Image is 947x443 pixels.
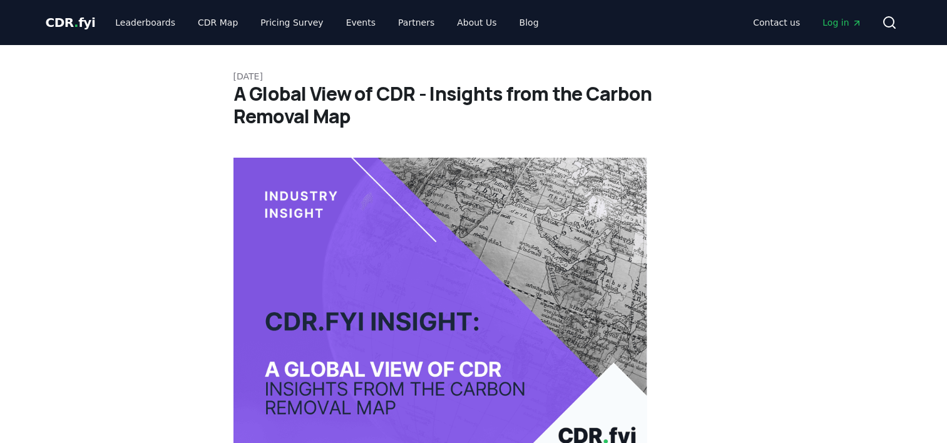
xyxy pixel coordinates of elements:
a: Leaderboards [105,11,185,34]
a: CDR Map [188,11,248,34]
h1: A Global View of CDR - Insights from the Carbon Removal Map [233,83,714,128]
a: Blog [509,11,549,34]
p: [DATE] [233,70,714,83]
a: About Us [447,11,506,34]
a: Events [336,11,386,34]
nav: Main [743,11,871,34]
a: Pricing Survey [250,11,333,34]
a: Log in [812,11,871,34]
span: Log in [822,16,861,29]
a: CDR.fyi [46,14,96,31]
nav: Main [105,11,548,34]
span: . [74,15,78,30]
a: Partners [388,11,444,34]
a: Contact us [743,11,810,34]
span: CDR fyi [46,15,96,30]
